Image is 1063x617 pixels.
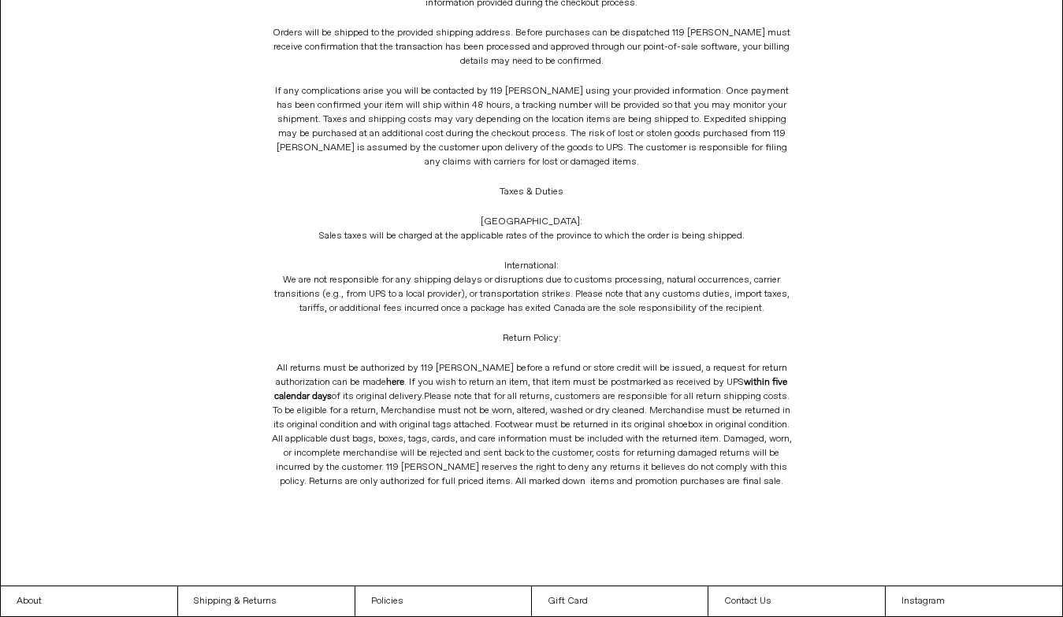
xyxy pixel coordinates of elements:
[504,260,559,272] span: International:
[532,586,708,616] a: Gift Card
[1,586,177,616] a: About
[271,251,793,323] p: We are not responsible for any shipping delays or disruptions due to customs processing, natural ...
[274,376,788,403] strong: within five calendar days
[271,18,793,76] p: Orders will be shipped to the provided shipping address. Before purchases can be dispatched 119 [...
[271,323,793,353] p: Return Policy:
[481,216,582,228] span: [GEOGRAPHIC_DATA]:
[886,586,1062,616] a: Instagram
[386,376,404,389] a: here
[271,353,793,497] p: All returns must be authorized by 119 [PERSON_NAME] before a refund or store credit will be issue...
[178,586,355,616] a: Shipping & Returns
[708,586,885,616] a: Contact Us
[319,230,745,242] span: Sales taxes will be charged at the applicable rates of the province to which the order is being s...
[271,177,793,207] p: Taxes & Duties
[355,586,532,616] a: Policies
[271,76,793,177] p: If any complications arise you will be contacted by 119 [PERSON_NAME] using your provided informa...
